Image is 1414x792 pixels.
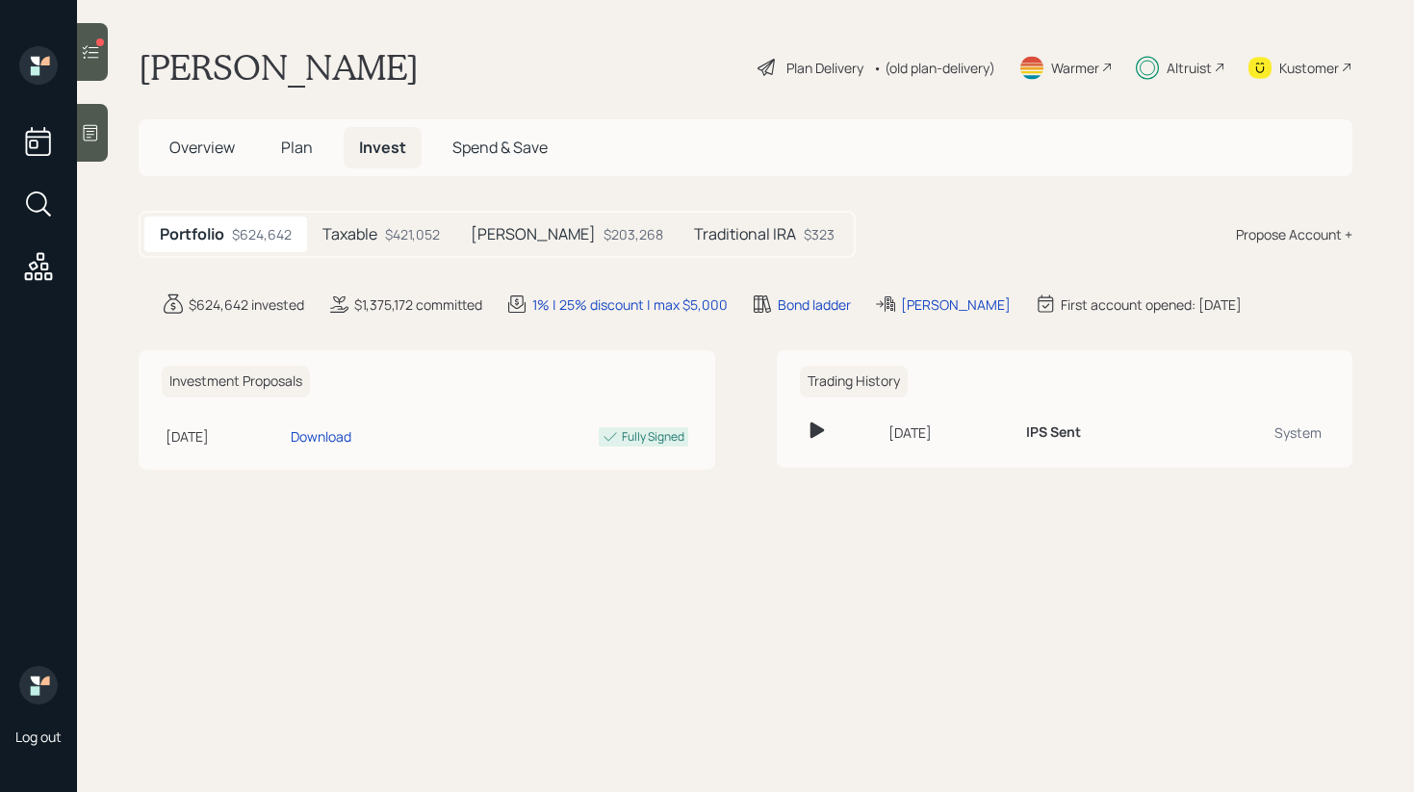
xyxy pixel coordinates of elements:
[160,225,224,243] h5: Portfolio
[1279,58,1339,78] div: Kustomer
[291,426,351,447] div: Download
[452,137,548,158] span: Spend & Save
[604,224,663,244] div: $203,268
[1051,58,1099,78] div: Warmer
[189,294,304,315] div: $624,642 invested
[359,137,406,158] span: Invest
[1061,294,1242,315] div: First account opened: [DATE]
[778,294,851,315] div: Bond ladder
[385,224,440,244] div: $421,052
[1191,422,1322,443] div: System
[19,666,58,704] img: retirable_logo.png
[873,58,995,78] div: • (old plan-delivery)
[786,58,863,78] div: Plan Delivery
[471,225,596,243] h5: [PERSON_NAME]
[162,366,310,397] h6: Investment Proposals
[232,224,292,244] div: $624,642
[532,294,728,315] div: 1% | 25% discount | max $5,000
[322,225,377,243] h5: Taxable
[804,224,835,244] div: $323
[1026,424,1081,441] h6: IPS Sent
[139,46,419,89] h1: [PERSON_NAME]
[15,728,62,746] div: Log out
[281,137,313,158] span: Plan
[1167,58,1212,78] div: Altruist
[694,225,796,243] h5: Traditional IRA
[1236,224,1352,244] div: Propose Account +
[354,294,482,315] div: $1,375,172 committed
[901,294,1011,315] div: [PERSON_NAME]
[166,426,283,447] div: [DATE]
[169,137,235,158] span: Overview
[888,422,1011,443] div: [DATE]
[622,428,684,446] div: Fully Signed
[800,366,908,397] h6: Trading History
